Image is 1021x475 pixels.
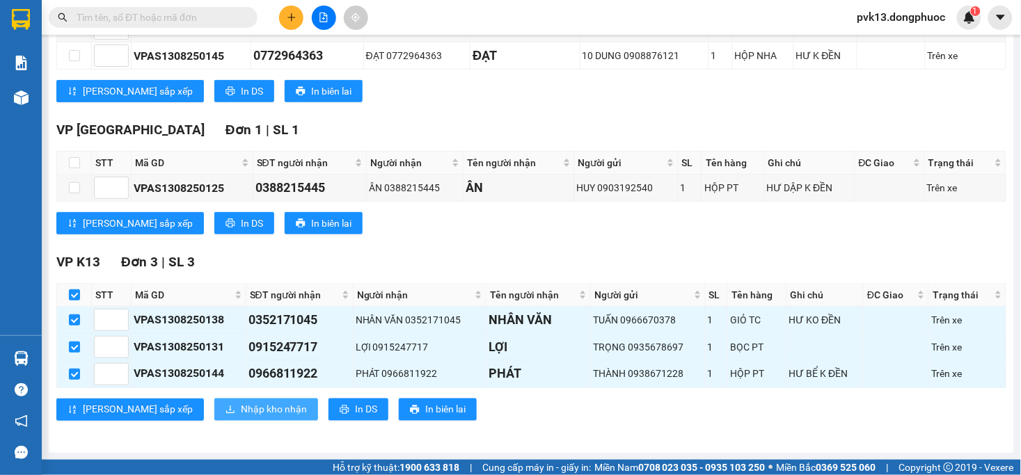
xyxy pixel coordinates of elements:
span: [PERSON_NAME] sắp xếp [83,216,193,231]
td: 0915247717 [246,334,354,361]
div: 1 [708,312,725,328]
span: SL 1 [273,122,299,138]
span: caret-down [995,11,1007,24]
th: STT [92,152,132,175]
div: Trên xe [928,48,1004,63]
span: plus [287,13,296,22]
span: printer [225,86,235,97]
div: 1 [681,180,699,195]
span: notification [15,414,28,428]
span: Tên người nhận [490,287,576,303]
span: copyright [944,462,953,472]
div: 1 [708,367,725,382]
div: TUẤN 0966670378 [593,312,703,328]
td: 0966811922 [246,361,354,388]
div: 0966811922 [248,364,351,384]
span: SĐT người nhận [250,287,339,303]
img: warehouse-icon [14,90,29,105]
span: ĐC Giao [859,155,910,170]
span: printer [296,86,306,97]
span: SL 3 [168,254,195,270]
button: printerIn biên lai [285,80,363,102]
span: file-add [319,13,329,22]
img: warehouse-icon [14,351,29,366]
span: download [225,405,235,416]
div: HƯ DẬP K ĐỀN [767,180,853,195]
span: Trạng thái [933,287,992,303]
div: HỘP PT [730,367,784,382]
div: Trên xe [927,180,1004,195]
span: In biên lai [311,216,351,231]
div: ÂN 0388215445 [369,180,461,195]
span: Miền Nam [594,460,766,475]
img: solution-icon [14,56,29,70]
td: VPAS1308250131 [132,334,246,361]
span: ĐC Giao [867,287,915,303]
div: VPAS1308250125 [134,179,251,197]
div: HỘP PT [704,180,761,195]
th: Ghi chú [765,152,855,175]
div: 1 [708,339,725,355]
td: ĐẠT [470,42,580,70]
th: SL [679,152,702,175]
div: GIỎ TC [730,312,784,328]
div: THÀNH 0938671228 [593,367,703,382]
span: | [266,122,269,138]
span: | [887,460,889,475]
div: PHÁT [489,364,588,384]
div: HỘP NHA [735,48,791,63]
td: 0772964363 [251,42,363,70]
span: | [470,460,472,475]
button: sort-ascending[PERSON_NAME] sắp xếp [56,212,204,234]
span: Người nhận [370,155,449,170]
span: Đơn 1 [225,122,262,138]
span: ⚪️ [769,465,773,470]
div: LỢI 0915247717 [356,339,484,355]
span: | [161,254,165,270]
span: Mã GD [135,155,239,170]
span: Tên người nhận [467,155,560,170]
th: SL [706,284,728,307]
span: Hỗ trợ kỹ thuật: [333,460,459,475]
span: search [58,13,68,22]
div: ĐẠT 0772964363 [366,48,468,63]
span: SĐT người nhận [257,155,352,170]
button: printerIn DS [214,212,274,234]
span: Người gửi [594,287,691,303]
span: Cung cấp máy in - giấy in: [482,460,591,475]
td: PHÁT [486,361,591,388]
div: NHÂN VĂN [489,310,588,330]
span: sort-ascending [68,405,77,416]
span: printer [340,405,349,416]
strong: 0369 525 060 [816,462,876,473]
span: In DS [355,402,377,417]
div: HƯ KO ĐỀN [789,312,862,328]
span: 1 [973,6,978,16]
td: VPAS1308250125 [132,175,253,202]
div: PHÁT 0966811922 [356,367,484,382]
span: Miền Bắc [777,460,876,475]
span: aim [351,13,361,22]
td: NHÂN VĂN [486,307,591,334]
span: Người nhận [357,287,472,303]
span: sort-ascending [68,218,77,230]
div: HƯ K ĐỀN [796,48,855,63]
div: HƯ BỂ K ĐỀN [789,367,862,382]
strong: 0708 023 035 - 0935 103 250 [638,462,766,473]
div: 0352171045 [248,310,351,330]
td: 0352171045 [246,307,354,334]
span: In biên lai [311,83,351,99]
div: Trên xe [931,367,1004,382]
div: NHÂN VĂN 0352171045 [356,312,484,328]
div: TRỌNG 0935678697 [593,339,703,355]
button: printerIn biên lai [399,398,477,421]
th: Tên hàng [728,284,786,307]
button: plus [279,6,303,30]
td: VPAS1308250145 [132,42,251,70]
span: pvk13.dongphuoc [846,8,957,26]
td: 0388215445 [253,175,367,202]
div: LỢI [489,337,588,357]
button: sort-ascending[PERSON_NAME] sắp xếp [56,398,204,421]
span: printer [225,218,235,230]
span: In biên lai [425,402,466,417]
